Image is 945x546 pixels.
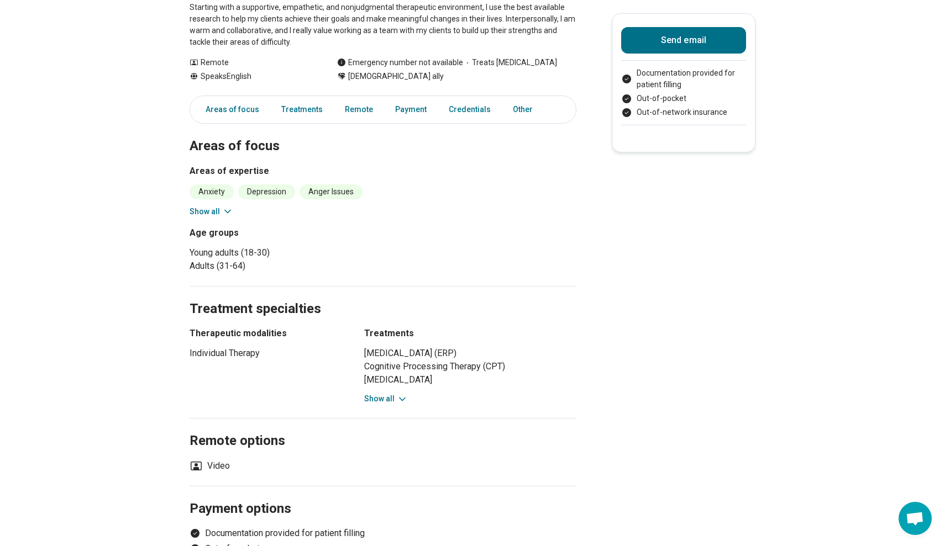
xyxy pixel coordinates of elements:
[190,459,230,473] li: Video
[190,57,315,68] div: Remote
[364,327,576,340] h3: Treatments
[238,184,295,199] li: Depression
[442,98,497,121] a: Credentials
[337,57,463,68] div: Emergency number not available
[621,67,746,91] li: Documentation provided for patient filling
[621,67,746,118] ul: Payment options
[190,246,379,259] li: Young adults (18-30)
[190,226,379,240] h3: Age groups
[621,93,746,104] li: Out-of-pocket
[506,98,546,121] a: Other
[364,347,576,360] li: [MEDICAL_DATA] (ERP)
[300,184,363,199] li: Anger Issues
[389,98,433,121] a: Payment
[190,347,344,360] li: Individual Therapy
[275,98,329,121] a: Treatments
[338,98,380,121] a: Remote
[192,98,266,121] a: Areas of focus
[190,184,234,199] li: Anxiety
[190,206,233,218] button: Show all
[190,273,576,319] h2: Treatment specialties
[621,27,746,54] button: Send email
[190,110,576,156] h2: Areas of focus
[463,57,557,68] span: Treats [MEDICAL_DATA]
[364,393,408,405] button: Show all
[190,527,576,540] li: Documentation provided for patient filling
[190,259,379,273] li: Adults (31-64)
[899,502,932,535] div: Open chat
[348,71,444,82] span: [DEMOGRAPHIC_DATA] ally
[190,473,576,518] h2: Payment options
[190,405,576,450] h2: Remote options
[621,107,746,118] li: Out-of-network insurance
[190,71,315,82] div: Speaks English
[190,165,576,178] h3: Areas of expertise
[190,327,344,340] h3: Therapeutic modalities
[364,373,576,386] li: [MEDICAL_DATA]
[364,360,576,373] li: Cognitive Processing Therapy (CPT)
